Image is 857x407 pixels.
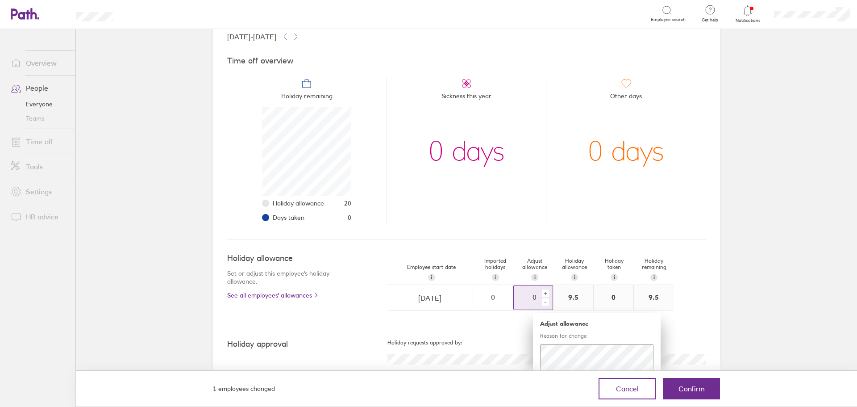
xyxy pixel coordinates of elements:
span: i [495,274,496,281]
span: i [431,274,432,281]
div: Employee start date [387,260,475,285]
a: Teams [4,111,75,126]
div: Search [137,9,160,17]
div: 0 [514,293,540,301]
span: i [614,274,615,281]
button: Cancel [599,378,656,399]
a: Overview [4,54,75,72]
a: Settings [4,183,75,201]
span: Other days [610,89,642,107]
h4: Holiday allowance [227,254,352,263]
div: 0 days [428,107,505,196]
a: Tools [4,158,75,176]
span: Employee search [651,17,686,22]
div: Holiday allowance [555,254,595,285]
a: Notifications [733,4,762,23]
div: Holiday remaining [634,254,674,285]
div: Imported holidays [475,254,515,285]
span: 0 [348,214,351,221]
span: Get help [695,17,724,23]
span: Sickness this year [441,89,491,107]
div: 9.5 [634,285,674,310]
span: Holiday remaining [281,89,333,107]
span: Notifications [733,18,762,23]
button: Confirm [663,378,720,399]
a: Everyone [4,97,75,111]
h4: Holiday approval [227,340,387,349]
div: 1 employees changed [213,384,275,394]
span: [DATE] - [DATE] [227,33,276,41]
a: People [4,79,75,97]
h4: Time off overview [227,56,706,66]
div: Adjust allowance [515,254,555,285]
div: Holiday taken [595,254,634,285]
div: 0 days [588,107,664,196]
h5: Holiday requests approved by: [387,340,706,346]
span: i [653,274,655,281]
p: Set or adjust this employee's holiday allowance. [227,269,352,285]
div: - [542,298,549,306]
span: 20 [344,200,351,207]
a: See all employees' allowances [227,292,352,299]
div: + [542,290,549,297]
span: i [534,274,536,281]
span: Days taken [273,214,304,221]
div: 0 [594,285,633,310]
div: 0 [474,293,512,301]
span: Confirm [678,385,705,393]
h5: Adjust allowance [540,320,653,327]
a: Time off [4,133,75,151]
div: 9.5 [553,285,593,310]
p: Reason for change [540,332,653,339]
span: Holiday allowance [273,200,324,207]
a: HR advice [4,208,75,226]
input: dd/mm/yyyy [388,285,472,310]
span: Cancel [616,385,639,393]
span: i [574,274,575,281]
